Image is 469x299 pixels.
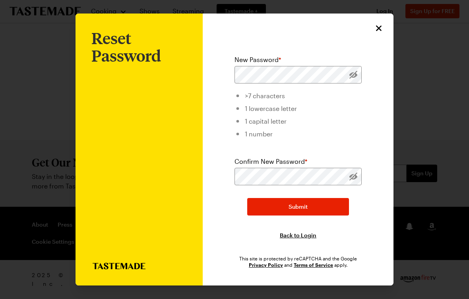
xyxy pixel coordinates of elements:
[234,157,307,166] label: Confirm New Password
[234,255,362,268] div: This site is protected by reCAPTCHA and the Google and apply.
[245,117,287,125] span: 1 capital letter
[294,261,333,268] a: Google Terms of Service
[374,23,384,33] button: Close
[289,203,308,211] span: Submit
[245,130,273,138] span: 1 number
[245,105,297,112] span: 1 lowercase letter
[245,92,285,99] span: >7 characters
[91,29,187,64] h1: Reset Password
[247,198,349,216] button: Submit
[249,261,283,268] a: Google Privacy Policy
[234,55,281,64] label: New Password
[280,231,316,239] button: Back to Login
